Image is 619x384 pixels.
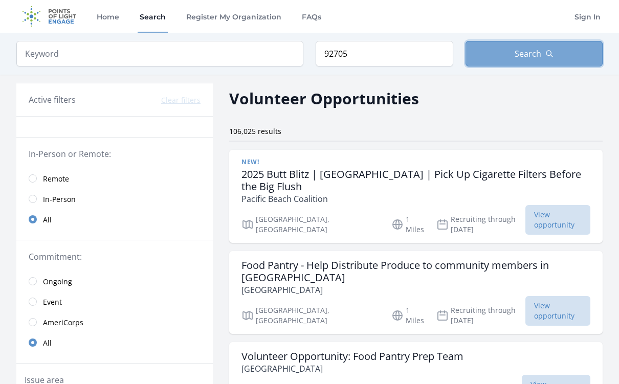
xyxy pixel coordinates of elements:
a: Food Pantry - Help Distribute Produce to community members in [GEOGRAPHIC_DATA] [GEOGRAPHIC_DATA]... [229,251,603,334]
p: Recruiting through [DATE] [436,214,525,235]
span: New! [241,158,259,166]
a: Ongoing [16,271,213,291]
span: Event [43,297,62,307]
h3: Volunteer Opportunity: Food Pantry Prep Team [241,350,463,363]
p: 1 Miles [391,214,425,235]
h2: Volunteer Opportunities [229,87,419,110]
input: Location [316,41,453,66]
p: Pacific Beach Coalition [241,193,590,205]
span: All [43,338,52,348]
span: All [43,215,52,225]
p: [GEOGRAPHIC_DATA], [GEOGRAPHIC_DATA] [241,305,379,326]
a: All [16,332,213,353]
span: Remote [43,174,69,184]
a: All [16,209,213,230]
span: Search [515,48,541,60]
span: View opportunity [525,296,590,326]
span: AmeriCorps [43,318,83,328]
span: View opportunity [525,205,590,235]
a: In-Person [16,189,213,209]
span: Ongoing [43,277,72,287]
a: New! 2025 Butt Blitz | [GEOGRAPHIC_DATA] | Pick Up Cigarette Filters Before the Big Flush Pacific... [229,150,603,243]
a: Event [16,291,213,312]
legend: In-Person or Remote: [29,148,201,160]
a: Remote [16,168,213,189]
span: In-Person [43,194,76,205]
p: 1 Miles [391,305,425,326]
legend: Commitment: [29,251,201,263]
p: [GEOGRAPHIC_DATA] [241,284,590,296]
h3: 2025 Butt Blitz | [GEOGRAPHIC_DATA] | Pick Up Cigarette Filters Before the Big Flush [241,168,590,193]
input: Keyword [16,41,303,66]
button: Search [466,41,603,66]
button: Clear filters [161,95,201,105]
h3: Food Pantry - Help Distribute Produce to community members in [GEOGRAPHIC_DATA] [241,259,590,284]
p: [GEOGRAPHIC_DATA] [241,363,463,375]
p: [GEOGRAPHIC_DATA], [GEOGRAPHIC_DATA] [241,214,379,235]
h3: Active filters [29,94,76,106]
span: 106,025 results [229,126,281,136]
p: Recruiting through [DATE] [436,305,525,326]
a: AmeriCorps [16,312,213,332]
